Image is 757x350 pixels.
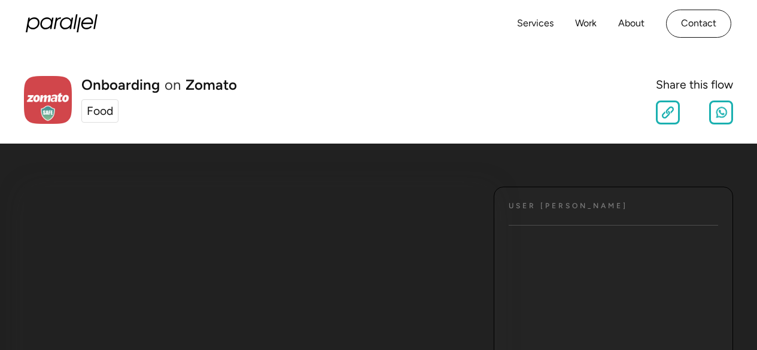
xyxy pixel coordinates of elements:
[666,10,731,38] a: Contact
[656,76,733,93] div: Share this flow
[186,78,237,92] a: Zomato
[517,15,554,32] a: Services
[575,15,597,32] a: Work
[81,99,118,123] a: Food
[81,78,160,92] h1: Onboarding
[26,14,98,32] a: home
[165,78,181,92] div: on
[618,15,644,32] a: About
[87,102,113,120] div: Food
[509,202,628,211] h4: User [PERSON_NAME]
